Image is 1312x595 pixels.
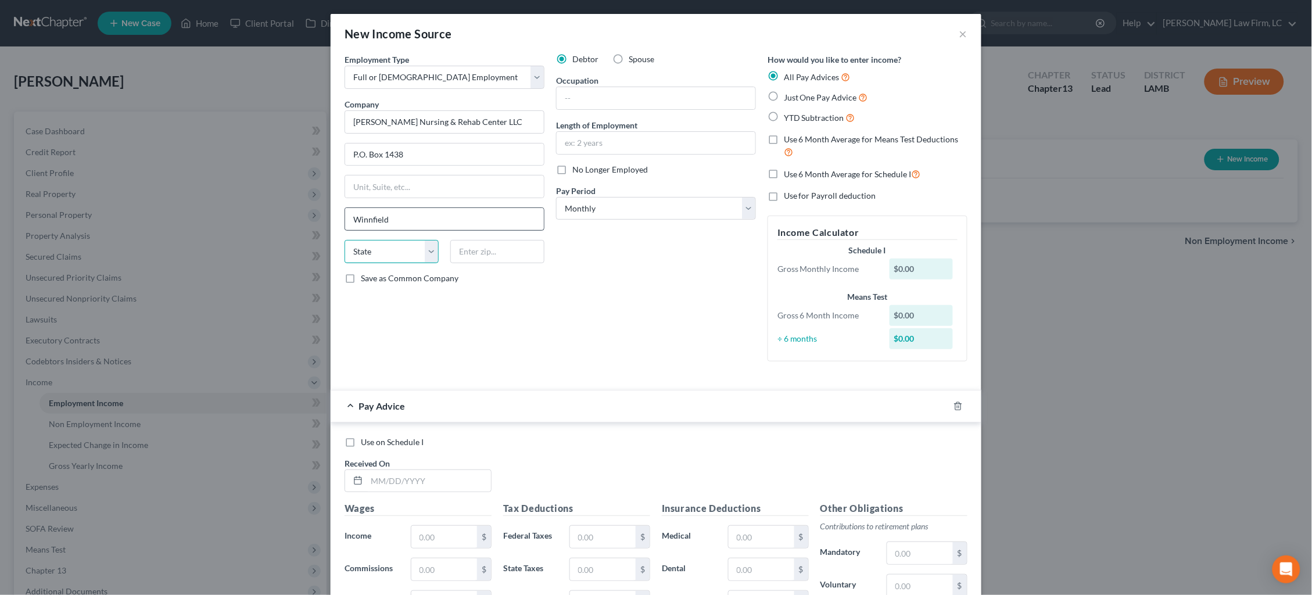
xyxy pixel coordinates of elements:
span: Spouse [629,54,654,64]
h5: Other Obligations [820,501,967,516]
span: No Longer Employed [572,164,648,174]
span: All Pay Advices [784,72,840,82]
span: Save as Common Company [361,273,458,283]
p: Contributions to retirement plans [820,521,967,532]
input: ex: 2 years [557,132,755,154]
input: 0.00 [411,558,477,580]
div: Means Test [777,291,958,303]
span: Use 6 Month Average for Schedule I [784,169,912,179]
input: 0.00 [729,526,794,548]
div: Schedule I [777,245,958,256]
label: Occupation [556,74,598,87]
div: $ [794,526,808,548]
div: Gross 6 Month Income [772,310,884,321]
h5: Wages [345,501,492,516]
div: $0.00 [890,328,953,349]
label: Medical [656,525,722,549]
input: Enter address... [345,144,544,166]
div: $ [636,526,650,548]
button: × [959,27,967,41]
input: 0.00 [570,526,636,548]
input: 0.00 [570,558,636,580]
input: Unit, Suite, etc... [345,175,544,198]
h5: Tax Deductions [503,501,650,516]
div: New Income Source [345,26,452,42]
div: Gross Monthly Income [772,263,884,275]
label: Length of Employment [556,119,637,131]
label: Dental [656,558,722,581]
div: $ [477,558,491,580]
input: 0.00 [411,526,477,548]
div: ÷ 6 months [772,333,884,345]
span: Received On [345,458,390,468]
span: YTD Subtraction [784,113,844,123]
label: How would you like to enter income? [768,53,902,66]
span: Employment Type [345,55,409,64]
label: Mandatory [815,542,881,565]
span: Use 6 Month Average for Means Test Deductions [784,134,959,144]
span: Pay Advice [359,400,405,411]
span: Pay Period [556,186,596,196]
div: $ [953,542,967,564]
div: $0.00 [890,259,953,279]
span: Income [345,531,371,540]
input: Enter city... [345,208,544,230]
label: Federal Taxes [497,525,564,549]
h5: Income Calculator [777,225,958,240]
span: Just One Pay Advice [784,92,857,102]
input: MM/DD/YYYY [367,470,491,492]
div: $0.00 [890,305,953,326]
input: Search company by name... [345,110,544,134]
div: $ [636,558,650,580]
input: Enter zip... [450,240,544,263]
input: 0.00 [887,542,953,564]
span: Company [345,99,379,109]
div: Open Intercom Messenger [1272,555,1300,583]
label: State Taxes [497,558,564,581]
div: $ [477,526,491,548]
span: Debtor [572,54,598,64]
input: -- [557,87,755,109]
span: Use on Schedule I [361,437,424,447]
h5: Insurance Deductions [662,501,809,516]
input: 0.00 [729,558,794,580]
label: Commissions [339,558,405,581]
div: $ [794,558,808,580]
span: Use for Payroll deduction [784,191,876,200]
